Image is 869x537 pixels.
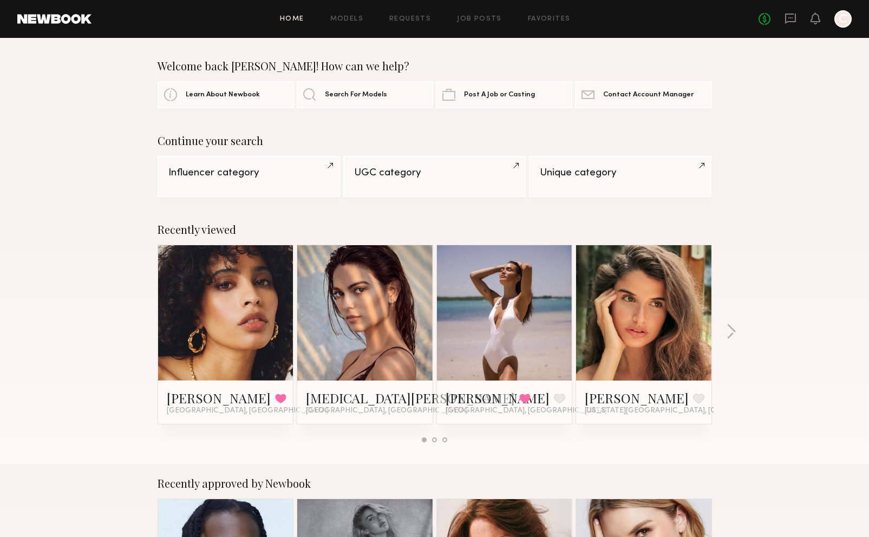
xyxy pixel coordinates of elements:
a: Influencer category [158,156,340,197]
a: Requests [389,16,431,23]
div: Influencer category [168,168,329,178]
div: Recently viewed [158,223,712,236]
div: Recently approved by Newbook [158,477,712,490]
a: Unique category [529,156,711,197]
a: Contact Account Manager [575,81,711,108]
span: [GEOGRAPHIC_DATA], [GEOGRAPHIC_DATA] [446,407,607,415]
span: [GEOGRAPHIC_DATA], [GEOGRAPHIC_DATA] [306,407,467,415]
div: Continue your search [158,134,712,147]
span: Post A Job or Casting [464,91,535,99]
span: [US_STATE][GEOGRAPHIC_DATA], [GEOGRAPHIC_DATA] [585,407,787,415]
a: Home [280,16,304,23]
span: Search For Models [325,91,387,99]
a: [PERSON_NAME] [585,389,689,407]
a: C [834,10,852,28]
a: Job Posts [457,16,502,23]
div: Unique category [540,168,701,178]
div: Welcome back [PERSON_NAME]! How can we help? [158,60,712,73]
a: Models [330,16,363,23]
div: UGC category [354,168,515,178]
a: [PERSON_NAME] [446,389,550,407]
a: Post A Job or Casting [436,81,572,108]
a: Search For Models [297,81,433,108]
a: [PERSON_NAME] [167,389,271,407]
span: Contact Account Manager [603,91,694,99]
a: Learn About Newbook [158,81,294,108]
a: [MEDICAL_DATA][PERSON_NAME] [306,389,515,407]
a: UGC category [343,156,526,197]
a: Favorites [528,16,571,23]
span: Learn About Newbook [186,91,260,99]
span: [GEOGRAPHIC_DATA], [GEOGRAPHIC_DATA] [167,407,328,415]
